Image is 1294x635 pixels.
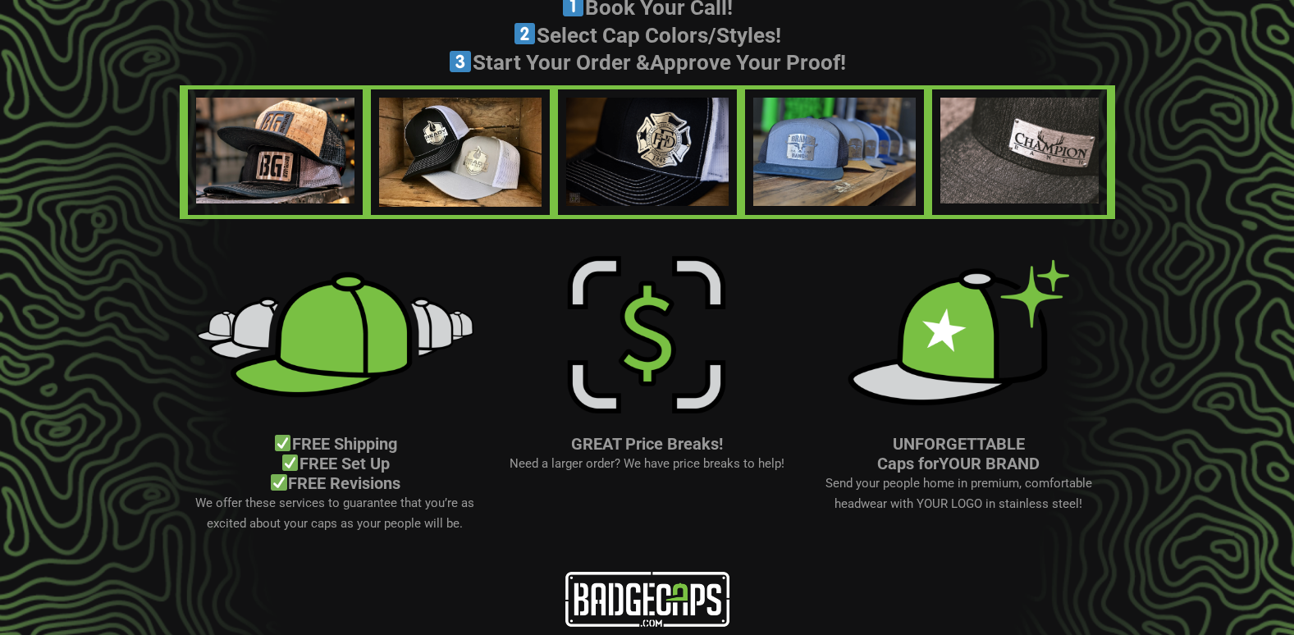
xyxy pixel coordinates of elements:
[451,136,476,148] span: State
[565,572,729,627] img: Badge Caps horizontal Logo with green accent
[566,98,729,206] img: brushed stainless steel closeup of Faught Fire Department logo laser cut into metal badge
[271,474,287,491] img: ✅
[825,476,1092,511] span: Send your people home in premium, comfortable headwear with YOUR LOGO in stainless steel!
[451,2,503,14] span: Last Name
[273,434,397,454] strong: FREE Shipping
[275,435,291,451] img: ✅
[510,456,784,471] span: Need a larger order? We have price breaks to help!
[282,455,299,471] img: ✅
[893,434,1025,454] strong: UNFORGETTABLE
[877,454,939,473] strong: Caps for
[448,50,650,75] b: Start Your Order &
[537,23,781,48] b: Select Cap Colors/Styles!
[365,298,537,340] input: Request Info!
[195,496,474,531] span: We offer these services to guarantee that you’re as excited about your caps as your people will be.
[939,454,1040,473] strong: YOUR BRAND
[650,50,846,75] b: Approve Your Proof!
[451,69,527,81] span: Your Best Email
[270,473,401,493] strong: FREE Revisions
[450,51,471,72] img: 3️⃣
[571,434,723,454] b: GREAT Price Breaks!
[514,23,536,44] img: 2️⃣
[281,454,390,473] strong: FREE Set Up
